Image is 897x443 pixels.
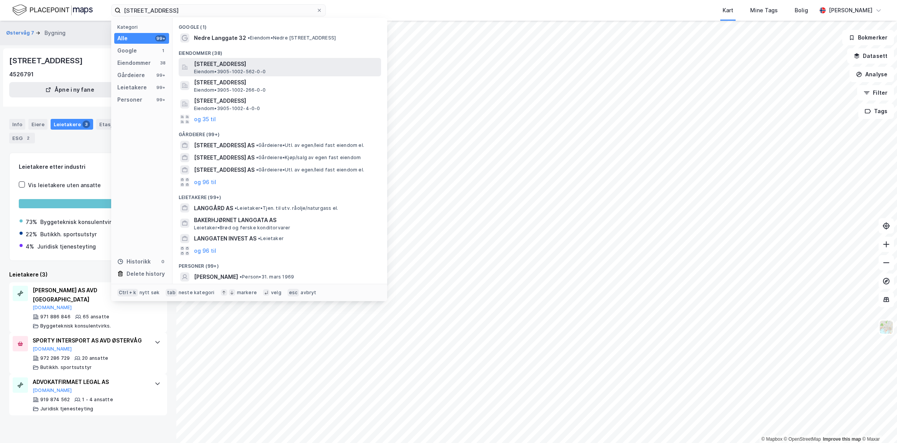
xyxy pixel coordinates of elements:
[40,355,70,361] div: 972 286 729
[194,234,256,243] span: LANGGATEN INVEST AS
[879,320,894,334] img: Z
[823,436,861,442] a: Improve this map
[28,181,101,190] div: Vis leietakere uten ansatte
[117,46,137,55] div: Google
[256,142,258,148] span: •
[842,30,894,45] button: Bokmerker
[117,257,151,266] div: Historikk
[83,314,109,320] div: 65 ansatte
[240,274,242,280] span: •
[155,72,166,78] div: 99+
[194,246,216,255] button: og 96 til
[160,60,166,66] div: 38
[99,121,146,128] div: Etasjer og enheter
[750,6,778,15] div: Mine Tags
[51,119,93,130] div: Leietakere
[82,397,113,403] div: 1 - 4 ansatte
[256,155,361,161] span: Gårdeiere • Kjøp/salg av egen fast eiendom
[194,225,291,231] span: Leietaker • Brød og ferske konditorvarer
[235,205,338,211] span: Leietaker • Tjen. til utv. råolje/naturgass el.
[256,167,258,173] span: •
[194,165,255,175] span: [STREET_ADDRESS] AS
[82,355,108,361] div: 20 ansatte
[194,153,255,162] span: [STREET_ADDRESS] AS
[140,290,160,296] div: nytt søk
[82,120,90,128] div: 3
[19,162,158,171] div: Leietakere etter industri
[248,35,336,41] span: Eiendom • Nedre [STREET_ADDRESS]
[44,28,66,38] div: Bygning
[194,96,378,105] span: [STREET_ADDRESS]
[258,235,260,241] span: •
[847,48,894,64] button: Datasett
[240,274,294,280] span: Person • 31. mars 1969
[24,134,32,142] div: 2
[117,289,138,296] div: Ctrl + k
[28,119,48,130] div: Eiere
[172,188,387,202] div: Leietakere (99+)
[271,290,281,296] div: velg
[40,406,93,412] div: Juridisk tjenesteyting
[12,3,93,17] img: logo.f888ab2527a4732fd821a326f86c7f29.svg
[172,18,387,32] div: Google (1)
[301,290,316,296] div: avbryt
[194,115,216,124] button: og 35 til
[256,167,364,173] span: Gårdeiere • Utl. av egen/leid fast eiendom el.
[37,242,96,251] div: Juridisk tjenesteyting
[194,141,255,150] span: [STREET_ADDRESS] AS
[117,83,147,92] div: Leietakere
[9,82,130,97] button: Åpne i ny fane
[194,69,266,75] span: Eiendom • 3905-1002-562-0-0
[160,48,166,54] div: 1
[287,289,299,296] div: esc
[117,58,151,68] div: Eiendommer
[117,95,142,104] div: Personer
[40,230,97,239] div: Butikkh. sportsutstyr
[26,242,34,251] div: 4%
[40,217,119,227] div: Byggeteknisk konsulentvirks.
[40,323,111,329] div: Byggeteknisk konsulentvirks.
[829,6,872,15] div: [PERSON_NAME]
[723,6,733,15] div: Kart
[194,105,260,112] span: Eiendom • 3905-1002-4-0-0
[26,217,37,227] div: 73%
[194,33,246,43] span: Nedre Langgate 32
[761,436,782,442] a: Mapbox
[127,269,165,278] div: Delete history
[121,5,316,16] input: Søk på adresse, matrikkel, gårdeiere, leietakere eller personer
[117,71,145,80] div: Gårdeiere
[194,87,266,93] span: Eiendom • 3905-1002-266-0-0
[237,290,257,296] div: markere
[9,270,167,279] div: Leietakere (3)
[256,142,364,148] span: Gårdeiere • Utl. av egen/leid fast eiendom el.
[33,387,72,394] button: [DOMAIN_NAME]
[172,125,387,139] div: Gårdeiere (99+)
[858,104,894,119] button: Tags
[155,35,166,41] div: 99+
[33,286,147,304] div: [PERSON_NAME] AS AVD [GEOGRAPHIC_DATA]
[9,119,25,130] div: Info
[194,78,378,87] span: [STREET_ADDRESS]
[235,205,237,211] span: •
[194,272,238,282] span: [PERSON_NAME]
[172,257,387,271] div: Personer (99+)
[248,35,250,41] span: •
[9,54,84,67] div: [STREET_ADDRESS]
[40,364,92,371] div: Butikkh. sportsutstyr
[849,67,894,82] button: Analyse
[784,436,821,442] a: OpenStreetMap
[194,216,378,225] span: BAKERHJØRNET LANGGATA AS
[155,84,166,91] div: 99+
[172,44,387,58] div: Eiendommer (38)
[160,259,166,265] div: 0
[33,346,72,352] button: [DOMAIN_NAME]
[194,204,233,213] span: LANGGÅRD AS
[194,178,216,187] button: og 96 til
[33,305,72,311] button: [DOMAIN_NAME]
[795,6,808,15] div: Bolig
[9,133,35,143] div: ESG
[258,235,284,242] span: Leietaker
[40,314,71,320] div: 971 886 846
[859,406,897,443] iframe: Chat Widget
[6,29,36,37] button: Østervåg 7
